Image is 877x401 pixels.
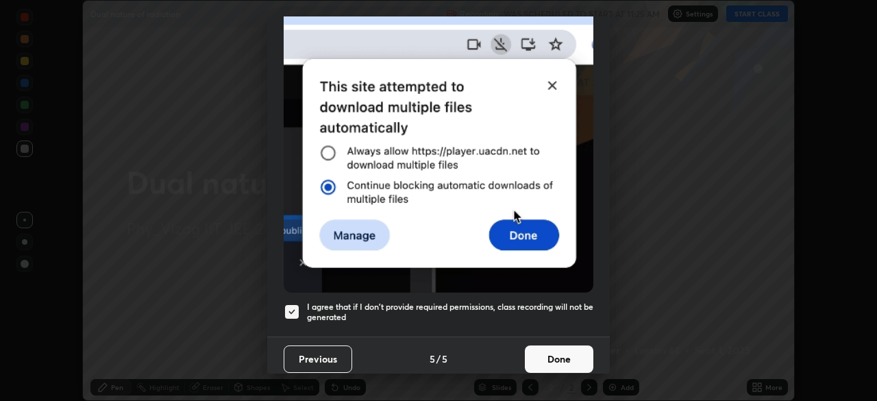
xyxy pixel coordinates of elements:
h5: I agree that if I don't provide required permissions, class recording will not be generated [307,302,593,323]
button: Previous [284,345,352,373]
button: Done [525,345,593,373]
h4: 5 [442,352,447,366]
h4: 5 [430,352,435,366]
h4: / [436,352,441,366]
